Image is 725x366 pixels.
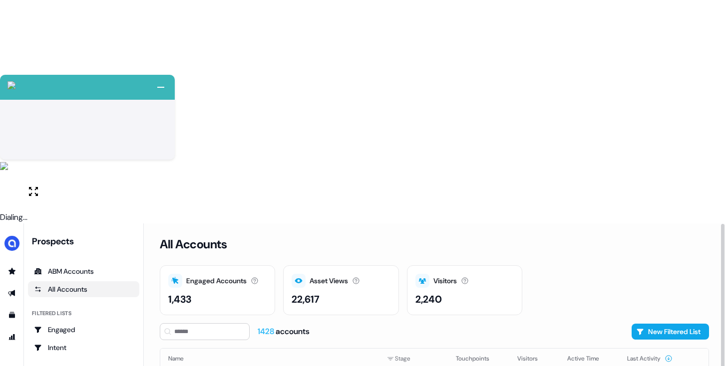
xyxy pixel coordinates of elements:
a: Go to prospects [4,263,20,279]
a: Go to Intent [28,340,139,356]
div: Engaged Accounts [186,276,247,286]
a: Go to outbound experience [4,285,20,301]
div: 1,433 [168,292,191,307]
div: Prospects [32,235,139,247]
a: Go to templates [4,307,20,323]
button: New Filtered List [632,324,709,340]
div: 2,240 [415,292,442,307]
a: ABM Accounts [28,263,139,279]
div: Stage [387,354,440,364]
a: Go to Engaged [28,322,139,338]
div: Visitors [433,276,457,286]
img: callcloud-icon-white-35.svg [7,81,15,89]
a: All accounts [28,281,139,297]
div: ABM Accounts [34,266,133,276]
span: 1428 [258,326,276,337]
div: All Accounts [34,284,133,294]
div: Engaged [34,325,133,335]
h3: All Accounts [160,237,227,252]
div: Asset Views [310,276,348,286]
div: Intent [34,343,133,353]
div: accounts [258,326,310,337]
a: Go to attribution [4,329,20,345]
div: Filtered lists [32,309,71,318]
div: 22,617 [292,292,320,307]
